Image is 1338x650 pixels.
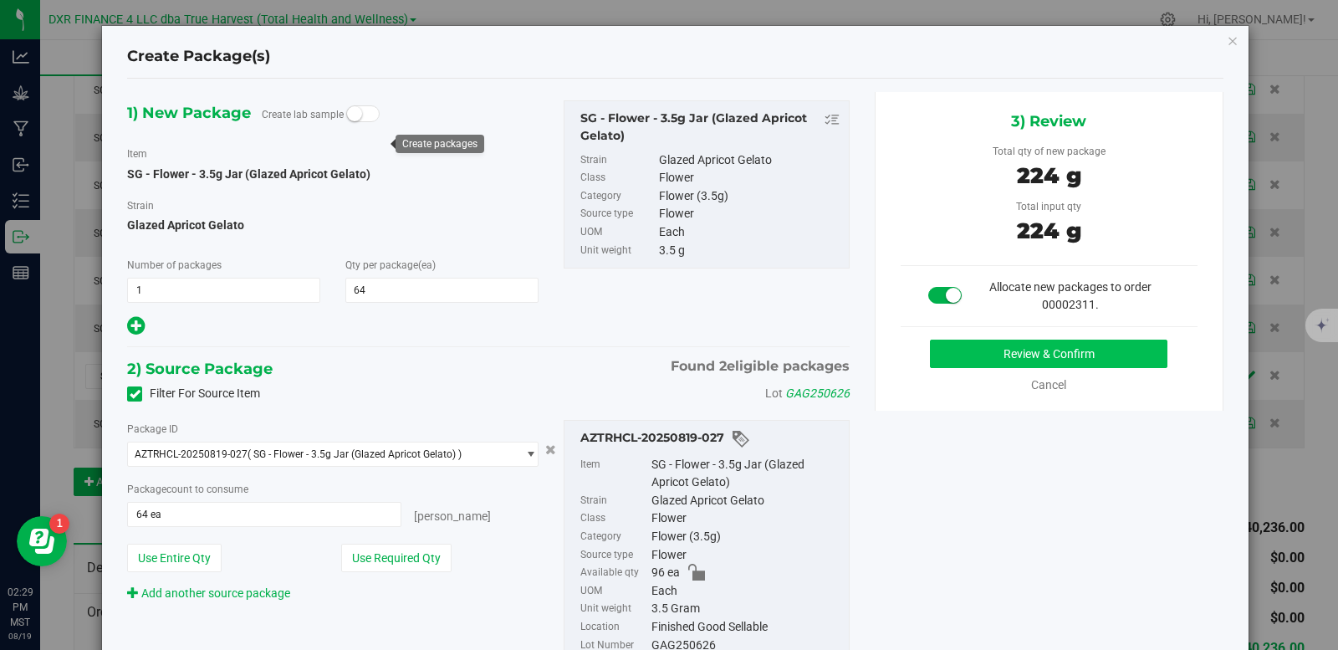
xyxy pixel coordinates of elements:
div: Flower [659,205,840,223]
span: (ea) [418,259,436,271]
div: Finished Good Sellable [651,618,840,637]
span: Allocate new packages to order 00002311. [989,280,1152,311]
span: Add new output [127,322,145,335]
div: 3.5 g [659,242,840,260]
input: 64 ea [128,503,401,526]
a: Cancel [1031,378,1066,392]
span: Total input qty [1016,201,1081,212]
span: GAG250626 [785,386,850,400]
span: select [516,443,537,466]
span: Lot [765,386,783,400]
label: Unit weight [580,242,656,260]
span: Package ID [127,423,178,435]
button: Use Entire Qty [127,544,222,572]
span: Total qty of new package [993,146,1106,157]
div: Flower [651,509,840,528]
iframe: Resource center [17,516,67,566]
span: 96 ea [651,564,680,582]
label: UOM [580,223,656,242]
div: Flower (3.5g) [659,187,840,206]
div: AZTRHCL-20250819-027 [580,429,840,449]
label: Category [580,187,656,206]
label: Source type [580,546,648,565]
span: Qty per package [345,259,436,271]
div: Each [659,223,840,242]
button: Use Required Qty [341,544,452,572]
button: Cancel button [540,438,561,462]
iframe: Resource center unread badge [49,514,69,534]
span: 2) Source Package [127,356,273,381]
label: Item [580,456,648,492]
div: Flower [659,169,840,187]
span: Glazed Apricot Gelato [127,212,538,238]
div: Glazed Apricot Gelato [659,151,840,170]
label: Category [580,528,648,546]
a: Add another source package [127,586,290,600]
input: 64 [346,279,538,302]
div: SG - Flower - 3.5g Jar (Glazed Apricot Gelato) [651,456,840,492]
span: Package to consume [127,484,248,495]
div: 3.5 Gram [651,600,840,618]
button: Review & Confirm [930,340,1167,368]
label: Location [580,618,648,637]
label: Available qty [580,564,648,582]
span: 224 g [1017,162,1081,189]
span: 224 g [1017,218,1081,244]
span: AZTRHCL-20250819-027 [135,448,248,460]
label: Strain [127,198,154,213]
span: 3) Review [1011,109,1086,134]
span: count [166,484,192,495]
span: 1) New Package [127,100,251,125]
label: Strain [580,492,648,510]
label: Class [580,169,656,187]
div: Create packages [402,138,477,150]
label: Class [580,509,648,528]
div: Flower (3.5g) [651,528,840,546]
div: Each [651,582,840,601]
label: Filter For Source Item [127,385,260,402]
div: SG - Flower - 3.5g Jar (Glazed Apricot Gelato) [580,110,840,145]
span: ( SG - Flower - 3.5g Jar (Glazed Apricot Gelato) ) [248,448,462,460]
label: UOM [580,582,648,601]
h4: Create Package(s) [127,46,270,68]
label: Source type [580,205,656,223]
span: 2 [719,358,727,374]
span: Found eligible packages [671,356,850,376]
label: Unit weight [580,600,648,618]
span: Number of packages [127,259,222,271]
span: SG - Flower - 3.5g Jar (Glazed Apricot Gelato) [127,167,370,181]
span: [PERSON_NAME] [414,509,491,523]
div: Glazed Apricot Gelato [651,492,840,510]
label: Strain [580,151,656,170]
label: Item [127,146,147,161]
div: Flower [651,546,840,565]
input: 1 [128,279,319,302]
label: Create lab sample [262,102,344,127]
